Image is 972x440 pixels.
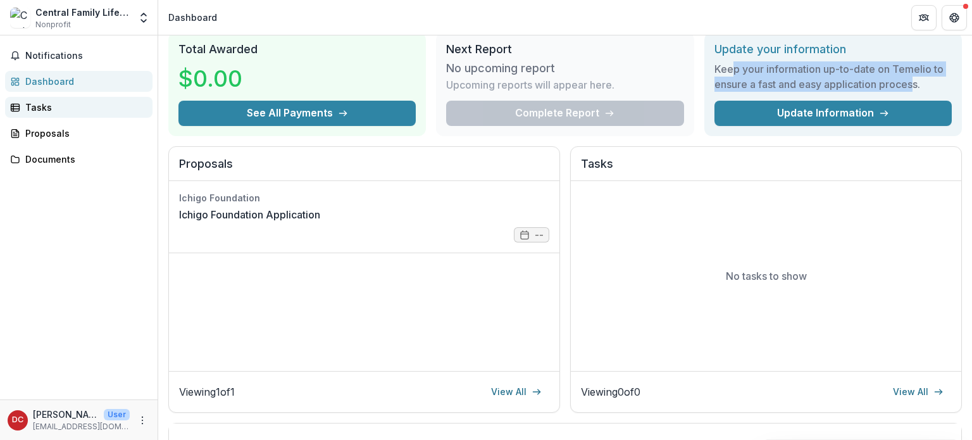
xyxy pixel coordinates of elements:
button: Get Help [942,5,967,30]
div: Diadrian Clarke [12,416,23,424]
h2: Update your information [714,42,952,56]
a: Dashboard [5,71,153,92]
img: Central Family Life Center [10,8,30,28]
a: Tasks [5,97,153,118]
p: No tasks to show [726,268,807,284]
p: Viewing 0 of 0 [581,384,640,399]
p: Upcoming reports will appear here. [446,77,614,92]
h3: Keep your information up-to-date on Temelio to ensure a fast and easy application process. [714,61,952,92]
p: [PERSON_NAME] [33,408,99,421]
div: Documents [25,153,142,166]
div: Dashboard [168,11,217,24]
h2: Next Report [446,42,683,56]
span: Nonprofit [35,19,71,30]
a: Proposals [5,123,153,144]
h2: Tasks [581,157,951,181]
p: [EMAIL_ADDRESS][DOMAIN_NAME] [33,421,130,432]
nav: breadcrumb [163,8,222,27]
button: More [135,413,150,428]
a: Documents [5,149,153,170]
a: View All [885,382,951,402]
button: Notifications [5,46,153,66]
button: Open entity switcher [135,5,153,30]
a: View All [483,382,549,402]
h3: No upcoming report [446,61,555,75]
div: Tasks [25,101,142,114]
a: Ichigo Foundation Application [179,207,320,222]
h3: $0.00 [178,61,273,96]
h2: Total Awarded [178,42,416,56]
div: Central Family Life Center [35,6,130,19]
button: Partners [911,5,937,30]
p: User [104,409,130,420]
span: Notifications [25,51,147,61]
h2: Proposals [179,157,549,181]
a: Update Information [714,101,952,126]
div: Proposals [25,127,142,140]
p: Viewing 1 of 1 [179,384,235,399]
button: See All Payments [178,101,416,126]
div: Dashboard [25,75,142,88]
